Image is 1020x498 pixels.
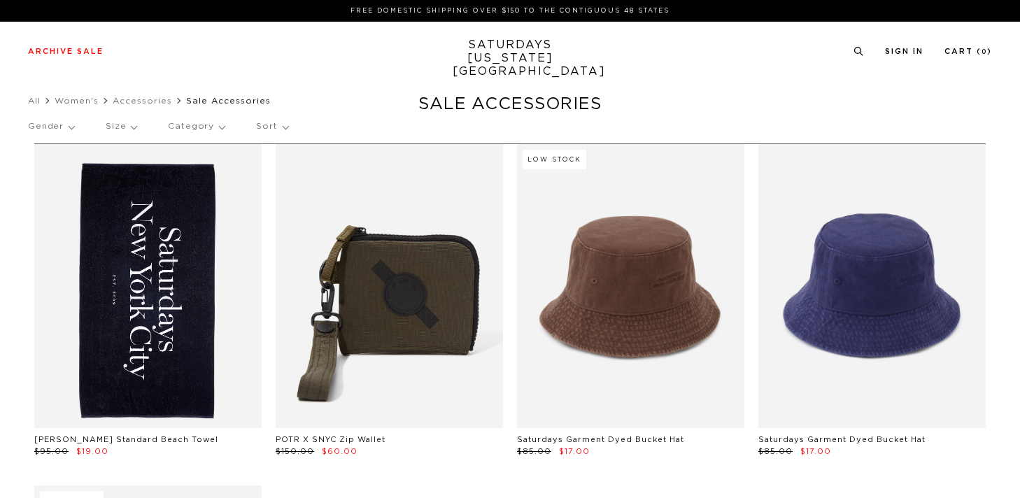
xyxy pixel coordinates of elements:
[34,436,218,443] a: [PERSON_NAME] Standard Beach Towel
[453,38,568,78] a: SATURDAYS[US_STATE][GEOGRAPHIC_DATA]
[885,48,923,55] a: Sign In
[758,448,793,455] span: $85.00
[758,436,926,443] a: Saturdays Garment Dyed Bucket Hat
[76,448,108,455] span: $19.00
[28,48,104,55] a: Archive Sale
[168,111,225,143] p: Category
[276,448,314,455] span: $150.00
[517,448,551,455] span: $85.00
[34,6,986,16] p: FREE DOMESTIC SHIPPING OVER $150 TO THE CONTIGUOUS 48 STATES
[559,448,590,455] span: $17.00
[517,436,684,443] a: Saturdays Garment Dyed Bucket Hat
[106,111,136,143] p: Size
[944,48,992,55] a: Cart (0)
[523,150,586,169] div: Low Stock
[55,97,99,105] a: Women's
[256,111,288,143] p: Sort
[186,97,271,105] span: Sale Accessories
[113,97,172,105] a: Accessories
[34,448,69,455] span: $95.00
[28,97,41,105] a: All
[276,436,385,443] a: POTR X SNYC Zip Wallet
[28,111,74,143] p: Gender
[322,448,357,455] span: $60.00
[800,448,831,455] span: $17.00
[982,49,987,55] small: 0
